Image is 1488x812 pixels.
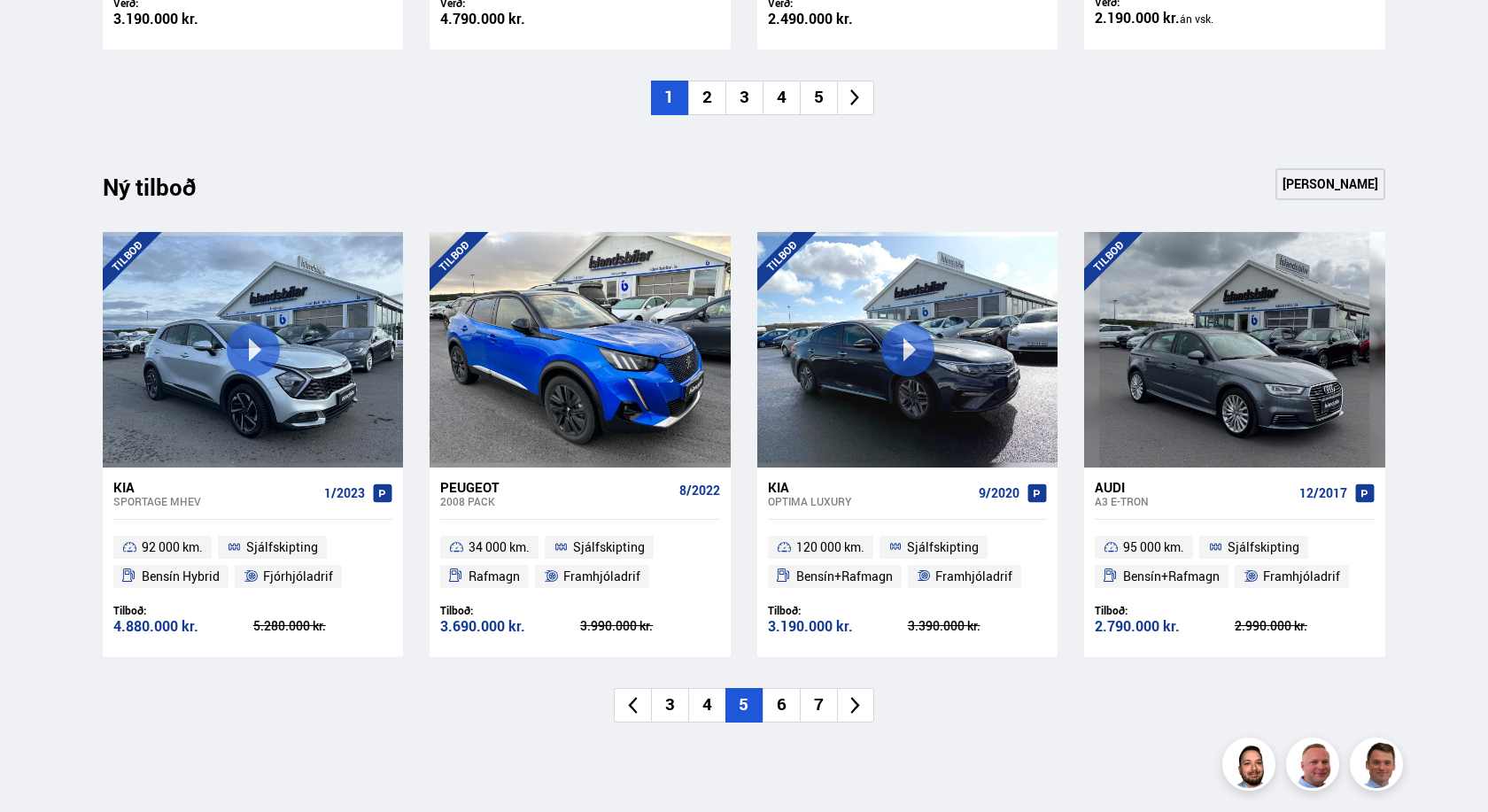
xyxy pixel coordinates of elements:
div: Tilboð: [113,604,253,617]
li: 4 [688,688,725,723]
div: Peugeot [440,479,671,495]
li: 3 [651,688,688,723]
span: 9/2020 [979,486,1019,500]
span: 1/2023 [324,486,365,500]
div: Optima LUXURY [768,495,972,507]
li: 7 [800,688,837,723]
img: FbJEzSuNWCJXmdc-.webp [1352,740,1406,793]
span: Bensín+Rafmagn [796,566,893,587]
span: Sjálfskipting [573,537,645,558]
span: 95 000 km. [1123,537,1184,558]
span: Fjórhjóladrif [263,566,333,587]
div: Kia [113,479,317,495]
a: [PERSON_NAME] [1275,168,1385,200]
div: 3.990.000 kr. [580,620,720,632]
li: 4 [763,81,800,115]
li: 3 [725,81,763,115]
a: Kia Sportage MHEV 1/2023 92 000 km. Sjálfskipting Bensín Hybrid Fjórhjóladrif Tilboð: 4.880.000 k... [103,468,403,657]
div: 3.690.000 kr. [440,619,580,634]
span: Sjálfskipting [246,537,318,558]
div: Tilboð: [440,604,580,617]
span: Sjálfskipting [907,537,979,558]
div: 3.390.000 kr. [908,620,1048,632]
div: Sportage MHEV [113,495,317,507]
div: Kia [768,479,972,495]
div: 3.190.000 kr. [768,619,908,634]
span: 8/2022 [679,483,720,498]
li: 6 [763,688,800,723]
button: Open LiveChat chat widget [14,7,67,60]
span: 34 000 km. [469,537,530,558]
span: 120 000 km. [796,537,864,558]
span: Framhjóladrif [1263,566,1340,587]
div: 2.190.000 kr. [1095,11,1235,27]
span: Bensín+Rafmagn [1123,566,1220,587]
span: 12/2017 [1299,486,1347,500]
div: 2008 PACK [440,495,671,507]
span: án vsk. [1180,12,1213,26]
a: Audi A3 E-TRON 12/2017 95 000 km. Sjálfskipting Bensín+Rafmagn Framhjóladrif Tilboð: 2.790.000 kr... [1084,468,1384,657]
span: Framhjóladrif [935,566,1012,587]
img: nhp88E3Fdnt1Opn2.png [1225,740,1278,793]
div: 2.490.000 kr. [768,12,908,27]
div: Ný tilboð [103,174,227,211]
a: Kia Optima LUXURY 9/2020 120 000 km. Sjálfskipting Bensín+Rafmagn Framhjóladrif Tilboð: 3.190.000... [757,468,1058,657]
span: Rafmagn [469,566,520,587]
li: 1 [651,81,688,115]
li: 2 [688,81,725,115]
div: 4.880.000 kr. [113,619,253,634]
div: Tilboð: [768,604,908,617]
span: Sjálfskipting [1228,537,1299,558]
span: Bensín Hybrid [142,566,220,587]
div: 5.280.000 kr. [253,620,393,632]
div: Audi [1095,479,1291,495]
div: Tilboð: [1095,604,1235,617]
div: A3 E-TRON [1095,495,1291,507]
div: 2.990.000 kr. [1235,620,1375,632]
div: 4.790.000 kr. [440,12,580,27]
li: 5 [800,81,837,115]
a: Peugeot 2008 PACK 8/2022 34 000 km. Sjálfskipting Rafmagn Framhjóladrif Tilboð: 3.690.000 kr. 3.9... [430,468,730,657]
li: 5 [725,688,763,723]
div: 2.790.000 kr. [1095,619,1235,634]
span: Framhjóladrif [563,566,640,587]
img: siFngHWaQ9KaOqBr.png [1289,740,1342,793]
div: 3.190.000 kr. [113,12,253,27]
span: 92 000 km. [142,537,203,558]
